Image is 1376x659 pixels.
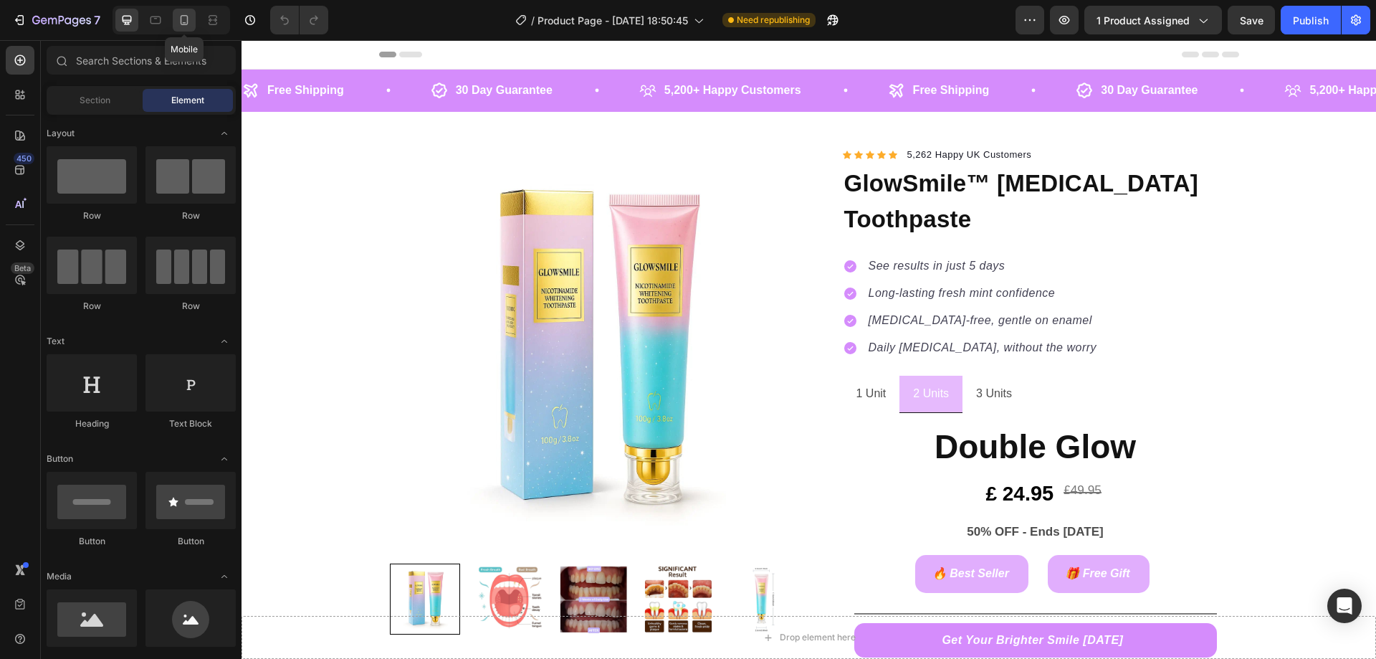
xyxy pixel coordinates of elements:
[1068,44,1205,56] strong: 5,200+ Happy Customers
[672,44,748,56] strong: Free Shipping
[1293,13,1329,28] div: Publish
[1228,6,1275,34] button: Save
[1096,13,1190,28] span: 1 product assigned
[735,343,770,364] p: 3 Units
[47,209,137,222] div: Row
[6,6,107,34] button: 7
[1281,6,1341,34] button: Publish
[1084,6,1222,34] button: 1 product assigned
[423,44,560,56] strong: 5,200+ Happy Customers
[213,330,236,353] span: Toggle open
[11,262,34,274] div: Beta
[627,219,764,232] i: See results in just 5 days
[47,452,73,465] span: Button
[613,384,975,430] h2: Double Glow
[666,108,790,122] p: 5,262 Happy UK Customers
[47,535,137,548] div: Button
[145,300,236,313] div: Row
[615,343,645,364] p: 1 Unit
[47,570,72,583] span: Media
[213,565,236,588] span: Toggle open
[737,14,810,27] span: Need republishing
[531,13,535,28] span: /
[47,300,137,313] div: Row
[47,335,64,348] span: Text
[744,442,783,465] strong: £ 24
[601,124,987,198] h1: GlowSmile™ [MEDICAL_DATA] Toothpaste
[822,442,860,457] sup: £49.95
[213,122,236,145] span: Toggle open
[47,127,75,140] span: Layout
[725,485,861,498] span: 50% OFF - Ends [DATE]
[627,274,851,286] i: [MEDICAL_DATA]-free, gentle on enamel
[80,94,110,107] span: Section
[783,442,812,465] strong: .95
[47,417,137,430] div: Heading
[145,535,236,548] div: Button
[171,94,204,107] span: Element
[538,592,614,603] div: Drop element here
[270,6,328,34] div: Undo/Redo
[94,11,100,29] p: 7
[1327,589,1362,623] div: Open Intercom Messenger
[213,447,236,470] span: Toggle open
[47,46,236,75] input: Search Sections & Elements
[14,153,34,164] div: 450
[145,417,236,430] div: Text Block
[145,209,236,222] div: Row
[674,515,787,553] button: <p>🔥 Best Seller&nbsp;</p>
[691,523,770,544] p: 🔥 Best Seller
[859,44,956,56] strong: 30 Day Guarantee
[672,343,707,364] p: 2 Units
[537,13,688,28] span: Product Page - [DATE] 18:50:45
[627,247,814,259] i: Long-lasting fresh mint confidence
[1240,14,1263,27] span: Save
[806,515,907,553] button: <p>🎁 Free Gift&nbsp;</p>
[627,301,856,313] i: Daily [MEDICAL_DATA], without the worry
[242,40,1376,659] iframe: Design area
[823,523,890,544] p: 🎁 Free Gift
